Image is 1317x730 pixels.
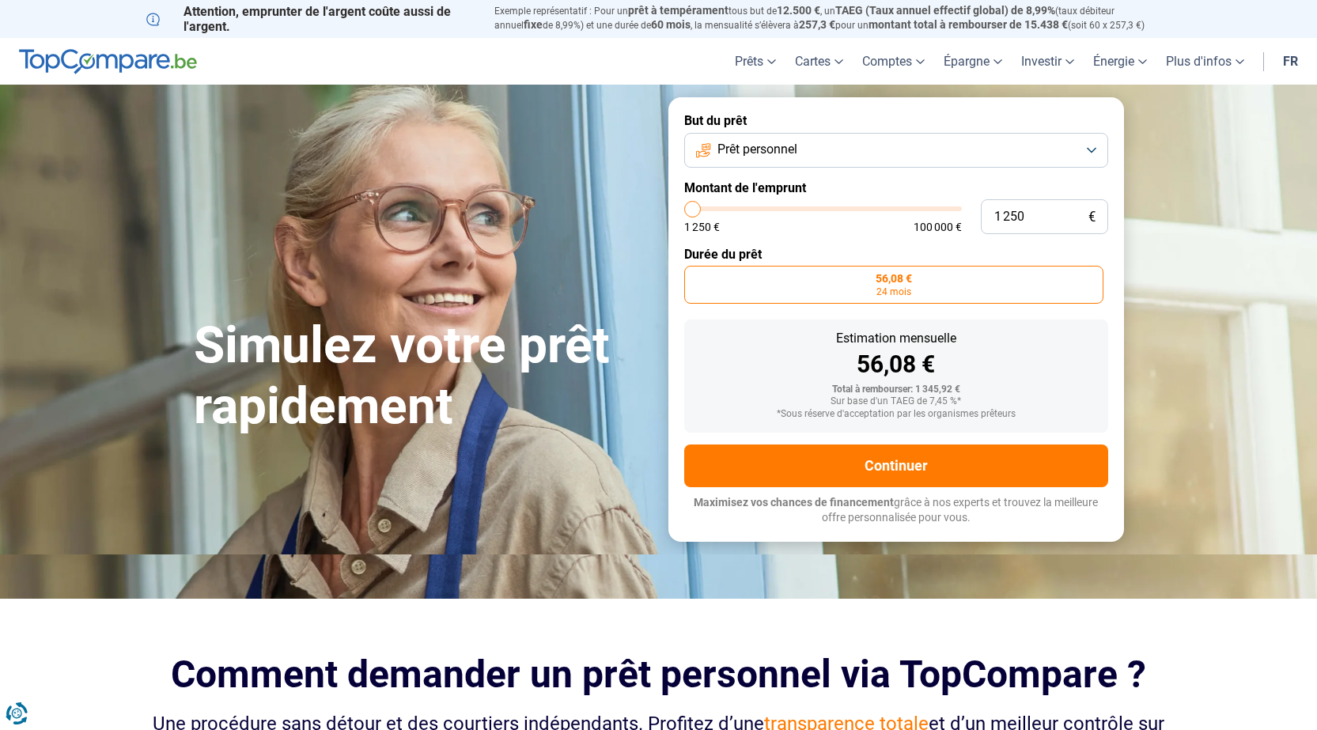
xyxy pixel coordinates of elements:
div: Total à rembourser: 1 345,92 € [697,384,1096,395]
div: *Sous réserve d'acceptation par les organismes prêteurs [697,409,1096,420]
p: grâce à nos experts et trouvez la meilleure offre personnalisée pour vous. [684,495,1108,526]
span: 100 000 € [914,221,962,233]
span: 1 250 € [684,221,720,233]
a: Énergie [1084,38,1156,85]
a: Investir [1012,38,1084,85]
p: Attention, emprunter de l'argent coûte aussi de l'argent. [146,4,475,34]
span: prêt à tempérament [628,4,729,17]
label: Montant de l'emprunt [684,180,1108,195]
h2: Comment demander un prêt personnel via TopCompare ? [146,652,1171,696]
h1: Simulez votre prêt rapidement [194,316,649,437]
span: TAEG (Taux annuel effectif global) de 8,99% [835,4,1055,17]
a: Épargne [934,38,1012,85]
span: 24 mois [876,287,911,297]
label: Durée du prêt [684,247,1108,262]
img: TopCompare [19,49,197,74]
a: fr [1273,38,1308,85]
a: Plus d'infos [1156,38,1254,85]
span: montant total à rembourser de 15.438 € [869,18,1068,31]
button: Continuer [684,444,1108,487]
a: Comptes [853,38,934,85]
span: 12.500 € [777,4,820,17]
label: But du prêt [684,113,1108,128]
button: Prêt personnel [684,133,1108,168]
p: Exemple représentatif : Pour un tous but de , un (taux débiteur annuel de 8,99%) et une durée de ... [494,4,1171,32]
span: fixe [524,18,543,31]
span: 60 mois [651,18,691,31]
span: Maximisez vos chances de financement [694,496,894,509]
span: 257,3 € [799,18,835,31]
span: 56,08 € [876,273,912,284]
div: Sur base d'un TAEG de 7,45 %* [697,396,1096,407]
a: Cartes [785,38,853,85]
span: Prêt personnel [717,141,797,158]
span: € [1088,210,1096,224]
div: 56,08 € [697,353,1096,376]
div: Estimation mensuelle [697,332,1096,345]
a: Prêts [725,38,785,85]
